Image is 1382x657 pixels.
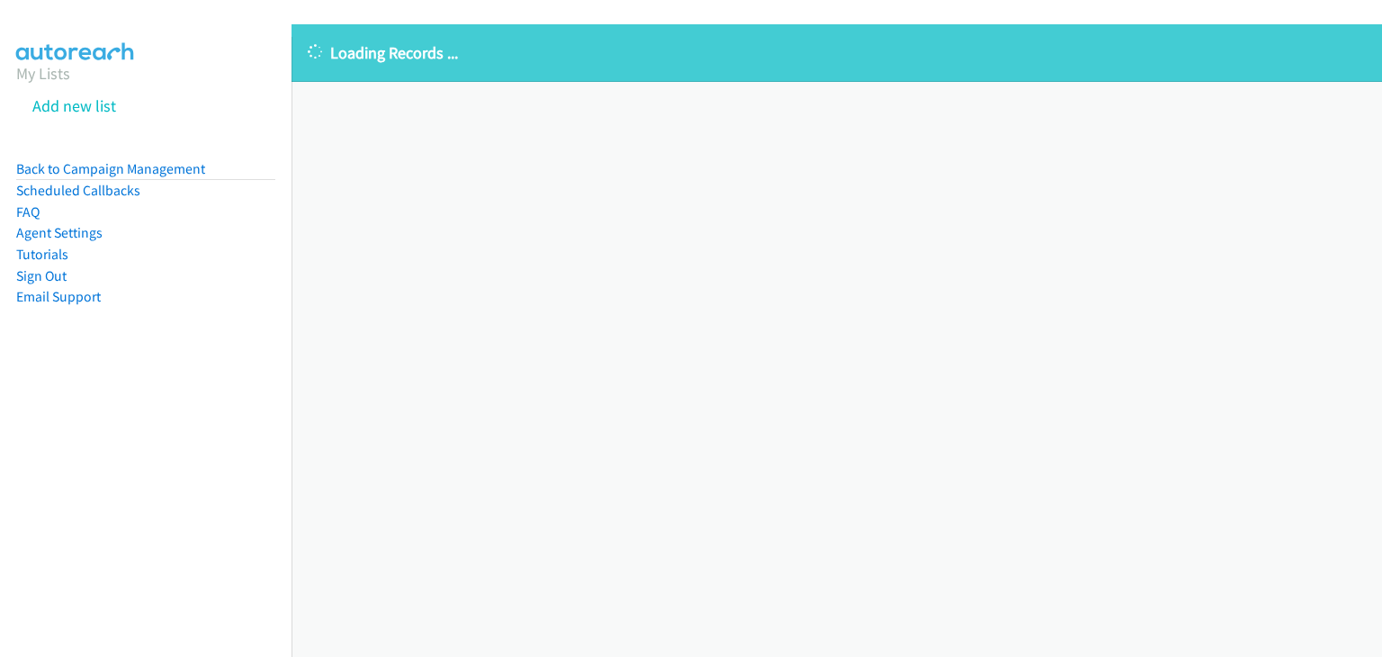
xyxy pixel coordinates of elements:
[16,288,101,305] a: Email Support
[16,203,40,220] a: FAQ
[32,95,116,116] a: Add new list
[16,182,140,199] a: Scheduled Callbacks
[308,40,1366,65] p: Loading Records ...
[16,246,68,263] a: Tutorials
[16,224,103,241] a: Agent Settings
[16,267,67,284] a: Sign Out
[16,63,70,84] a: My Lists
[16,160,205,177] a: Back to Campaign Management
